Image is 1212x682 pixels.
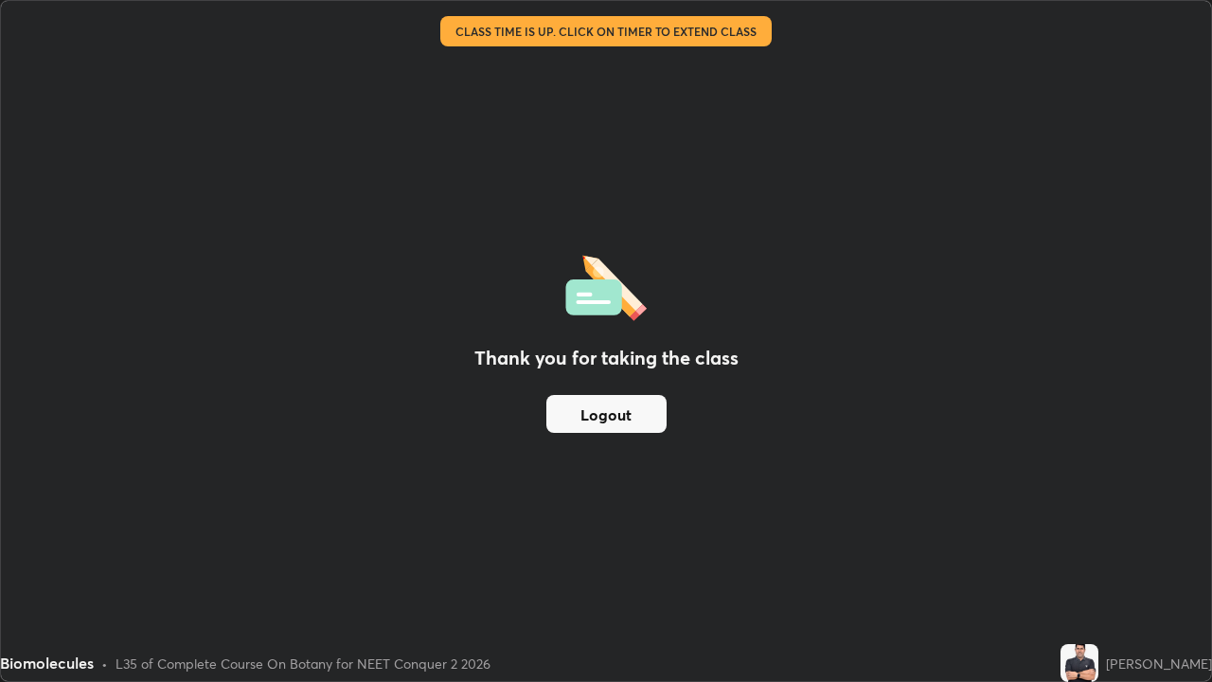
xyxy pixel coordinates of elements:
img: offlineFeedback.1438e8b3.svg [565,249,647,321]
img: 364720b0a7814bb496f4b8cab5382653.jpg [1060,644,1098,682]
div: L35 of Complete Course On Botany for NEET Conquer 2 2026 [116,654,490,673]
div: • [101,654,108,673]
div: [PERSON_NAME] [1106,654,1212,673]
button: Logout [546,395,667,433]
h2: Thank you for taking the class [474,344,739,372]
